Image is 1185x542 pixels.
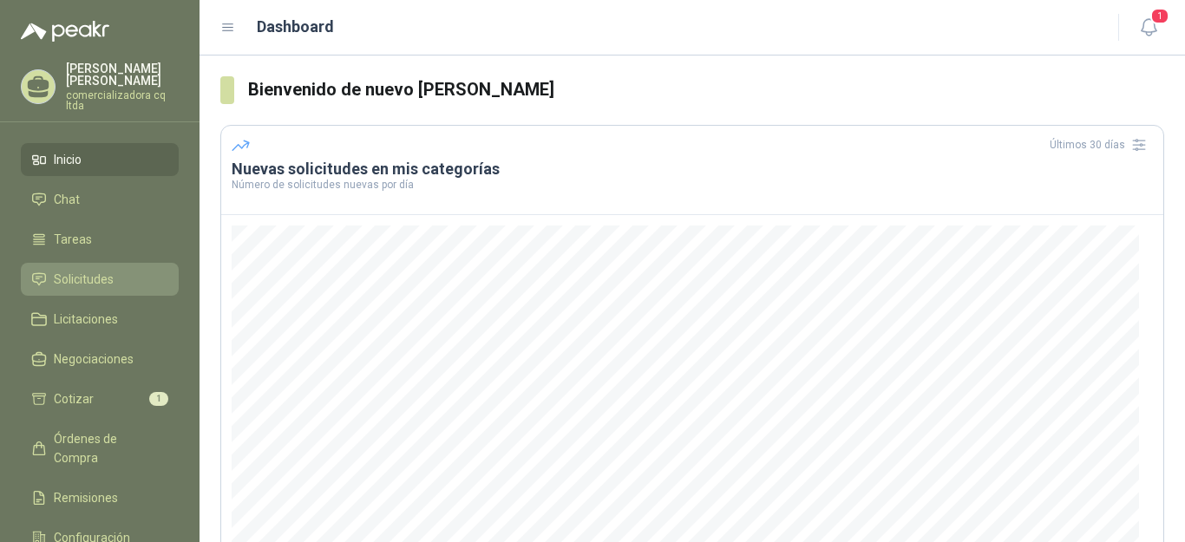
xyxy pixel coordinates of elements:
[248,76,1164,103] h3: Bienvenido de nuevo [PERSON_NAME]
[54,150,82,169] span: Inicio
[21,481,179,514] a: Remisiones
[54,389,94,408] span: Cotizar
[21,21,109,42] img: Logo peakr
[149,392,168,406] span: 1
[54,349,134,369] span: Negociaciones
[21,343,179,375] a: Negociaciones
[54,488,118,507] span: Remisiones
[1150,8,1169,24] span: 1
[21,422,179,474] a: Órdenes de Compra
[21,223,179,256] a: Tareas
[54,190,80,209] span: Chat
[21,382,179,415] a: Cotizar1
[1133,12,1164,43] button: 1
[21,183,179,216] a: Chat
[21,143,179,176] a: Inicio
[1050,131,1153,159] div: Últimos 30 días
[54,310,118,329] span: Licitaciones
[232,159,1153,180] h3: Nuevas solicitudes en mis categorías
[66,62,179,87] p: [PERSON_NAME] [PERSON_NAME]
[257,15,334,39] h1: Dashboard
[54,429,162,467] span: Órdenes de Compra
[54,270,114,289] span: Solicitudes
[66,90,179,111] p: comercializadora cq ltda
[21,303,179,336] a: Licitaciones
[54,230,92,249] span: Tareas
[232,180,1153,190] p: Número de solicitudes nuevas por día
[21,263,179,296] a: Solicitudes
